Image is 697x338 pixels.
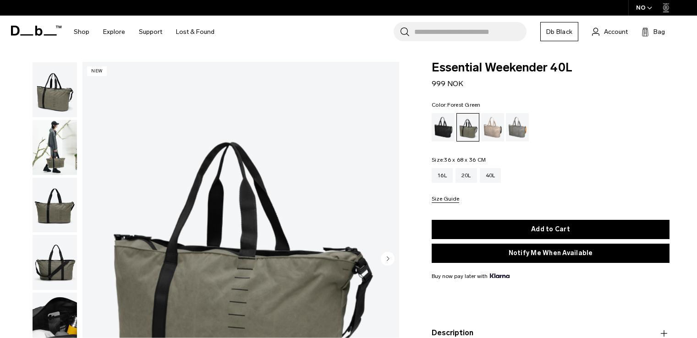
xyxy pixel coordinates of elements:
span: Essential Weekender 40L [432,62,670,74]
img: Essential Weekender 40L Forest Green [33,178,77,233]
a: Black Out [432,113,455,142]
a: Explore [103,16,125,48]
button: Add to Cart [432,220,670,239]
a: Forest Green [456,113,479,142]
button: Size Guide [432,196,459,203]
a: Lost & Found [176,16,214,48]
p: New [87,66,107,76]
button: Essential Weekender 40L Forest Green [32,234,77,290]
span: 36 x 68 x 36 CM [444,157,486,163]
button: Essential Weekender 40L Forest Green [32,62,77,118]
span: 999 NOK [432,79,463,88]
img: Essential Weekender 40L Forest Green [33,235,77,290]
span: Account [604,27,628,37]
span: Buy now pay later with [432,272,510,280]
a: 20L [456,168,477,183]
nav: Main Navigation [67,16,221,48]
button: Notify Me When Available [432,244,670,263]
a: Account [592,26,628,37]
span: Bag [653,27,665,37]
img: Essential Weekender 40L Forest Green [33,120,77,175]
a: 16L [432,168,453,183]
a: Sand Grey [506,113,529,142]
legend: Size: [432,157,486,163]
a: Support [139,16,162,48]
legend: Color: [432,102,481,108]
button: Essential Weekender 40L Forest Green [32,120,77,175]
button: Bag [642,26,665,37]
a: Fogbow Beige [481,113,504,142]
a: Shop [74,16,89,48]
a: 40L [480,168,501,183]
img: {"height" => 20, "alt" => "Klarna"} [490,273,510,278]
img: Essential Weekender 40L Forest Green [33,62,77,117]
span: Forest Green [447,102,481,108]
a: Db Black [540,22,578,41]
button: Essential Weekender 40L Forest Green [32,177,77,233]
